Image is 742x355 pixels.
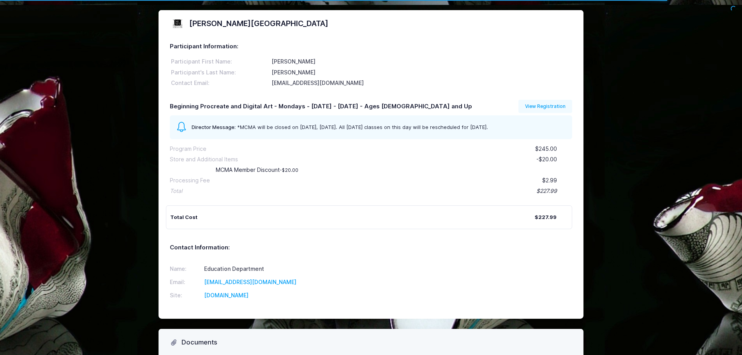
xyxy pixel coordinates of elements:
[535,145,557,152] span: $245.00
[189,19,328,28] h2: [PERSON_NAME][GEOGRAPHIC_DATA]
[170,103,472,110] h5: Beginning Procreate and Digital Art - Mondays - [DATE] - [DATE] - Ages [DEMOGRAPHIC_DATA] and Up
[238,155,557,164] div: -$20.00
[170,155,238,164] div: Store and Additional Items
[182,339,217,346] h3: Documents
[170,244,572,251] h5: Contact Information:
[170,43,572,50] h5: Participant Information:
[518,100,573,113] a: View Registration
[170,187,182,195] div: Total
[204,279,296,285] a: [EMAIL_ADDRESS][DOMAIN_NAME]
[170,289,201,302] td: Site:
[170,276,201,289] td: Email:
[170,214,535,221] div: Total Cost
[270,58,572,66] div: [PERSON_NAME]
[170,69,270,77] div: Participant's Last Name:
[182,187,557,195] div: $227.99
[170,79,270,87] div: Contact Email:
[204,292,249,298] a: [DOMAIN_NAME]
[192,124,236,130] span: Director Message:
[280,167,298,173] small: -$20.00
[237,124,488,130] span: *MCMA will be closed on [DATE], [DATE]. All [DATE] classes on this day will be rescheduled for [D...
[170,58,270,66] div: Participant First Name:
[170,263,201,276] td: Name:
[170,177,210,185] div: Processing Fee
[535,214,557,221] div: $227.99
[210,177,557,185] div: $2.99
[270,79,572,87] div: [EMAIL_ADDRESS][DOMAIN_NAME]
[201,263,361,276] td: Education Department
[170,145,206,153] div: Program Price
[270,69,572,77] div: [PERSON_NAME]
[200,166,439,174] div: MCMA Member Discount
